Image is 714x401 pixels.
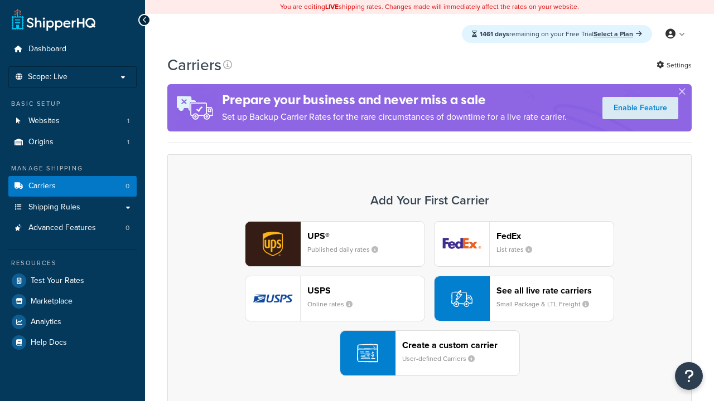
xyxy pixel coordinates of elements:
a: Websites 1 [8,111,137,131]
small: User-defined Carriers [402,354,484,364]
a: Analytics [8,312,137,332]
img: fedEx logo [435,222,489,266]
header: USPS [307,285,424,296]
small: Published daily rates [307,244,387,255]
a: Carriers 0 [8,176,137,197]
span: Help Docs [31,338,67,348]
a: Marketplace [8,291,137,311]
button: ups logoUPS®Published daily rates [245,221,425,267]
button: fedEx logoFedExList rates [434,221,614,267]
button: Open Resource Center [675,362,703,390]
h3: Add Your First Carrier [179,194,680,207]
span: Websites [28,116,60,126]
h1: Carriers [167,54,221,76]
span: Analytics [31,317,61,327]
li: Websites [8,111,137,131]
small: List rates [496,244,541,255]
a: Shipping Rules [8,197,137,218]
div: Basic Setup [8,99,137,109]
small: Small Package & LTL Freight [496,299,598,309]
span: Advanced Features [28,223,96,233]
div: Manage Shipping [8,164,137,173]
a: ShipperHQ Home [12,8,95,31]
span: Carriers [28,182,56,191]
img: icon-carrier-liverate-becf4550.svg [451,288,472,309]
button: Create a custom carrierUser-defined Carriers [340,330,520,376]
img: usps logo [245,276,300,321]
div: remaining on your Free Trial [462,25,652,43]
img: ups logo [245,222,300,266]
a: Test Your Rates [8,271,137,291]
a: Enable Feature [602,97,678,119]
div: Resources [8,258,137,268]
header: FedEx [496,231,614,241]
small: Online rates [307,299,361,309]
span: Shipping Rules [28,203,80,212]
button: usps logoUSPSOnline rates [245,276,425,321]
span: Scope: Live [28,72,67,82]
span: 1 [127,116,129,126]
a: Select a Plan [594,29,642,39]
li: Origins [8,132,137,153]
a: Dashboard [8,39,137,60]
img: icon-carrier-custom-c93b8a24.svg [357,343,378,364]
span: Origins [28,138,54,147]
img: ad-rules-rateshop-fe6ec290ccb7230408bd80ed9643f0289d75e0ffd9eb532fc0e269fcd187b520.png [167,84,222,131]
li: Carriers [8,176,137,197]
b: LIVE [325,2,339,12]
a: Origins 1 [8,132,137,153]
h4: Prepare your business and never miss a sale [222,91,567,109]
span: 1 [127,138,129,147]
li: Advanced Features [8,218,137,238]
button: See all live rate carriersSmall Package & LTL Freight [434,276,614,321]
a: Settings [657,57,692,73]
header: Create a custom carrier [402,340,519,350]
span: 0 [126,223,129,233]
span: Test Your Rates [31,276,84,286]
header: UPS® [307,231,424,241]
span: Dashboard [28,45,66,54]
a: Advanced Features 0 [8,218,137,238]
strong: 1461 days [480,29,509,39]
span: 0 [126,182,129,191]
span: Marketplace [31,297,73,306]
p: Set up Backup Carrier Rates for the rare circumstances of downtime for a live rate carrier. [222,109,567,125]
a: Help Docs [8,332,137,353]
header: See all live rate carriers [496,285,614,296]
